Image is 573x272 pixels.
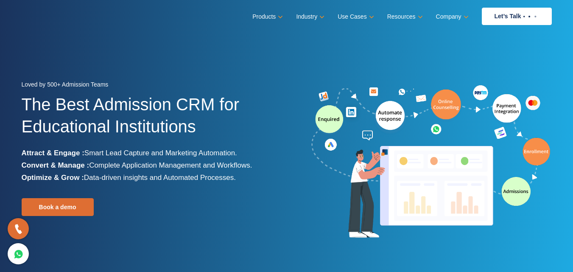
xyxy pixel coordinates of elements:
[22,174,84,182] b: Optimize & Grow :
[252,11,281,23] a: Products
[387,11,421,23] a: Resources
[84,174,236,182] span: Data-driven insights and Automated Processes.
[22,161,89,169] b: Convert & Manage :
[22,149,84,157] b: Attract & Engage :
[436,11,467,23] a: Company
[296,11,323,23] a: Industry
[84,149,237,157] span: Smart Lead Capture and Marketing Automation.
[89,161,252,169] span: Complete Application Management and Workflows.
[310,83,552,241] img: admission-software-home-page-header
[482,8,552,25] a: Let’s Talk
[22,198,94,216] a: Book a demo
[22,93,280,147] h1: The Best Admission CRM for Educational Institutions
[22,79,280,93] div: Loved by 500+ Admission Teams
[338,11,372,23] a: Use Cases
